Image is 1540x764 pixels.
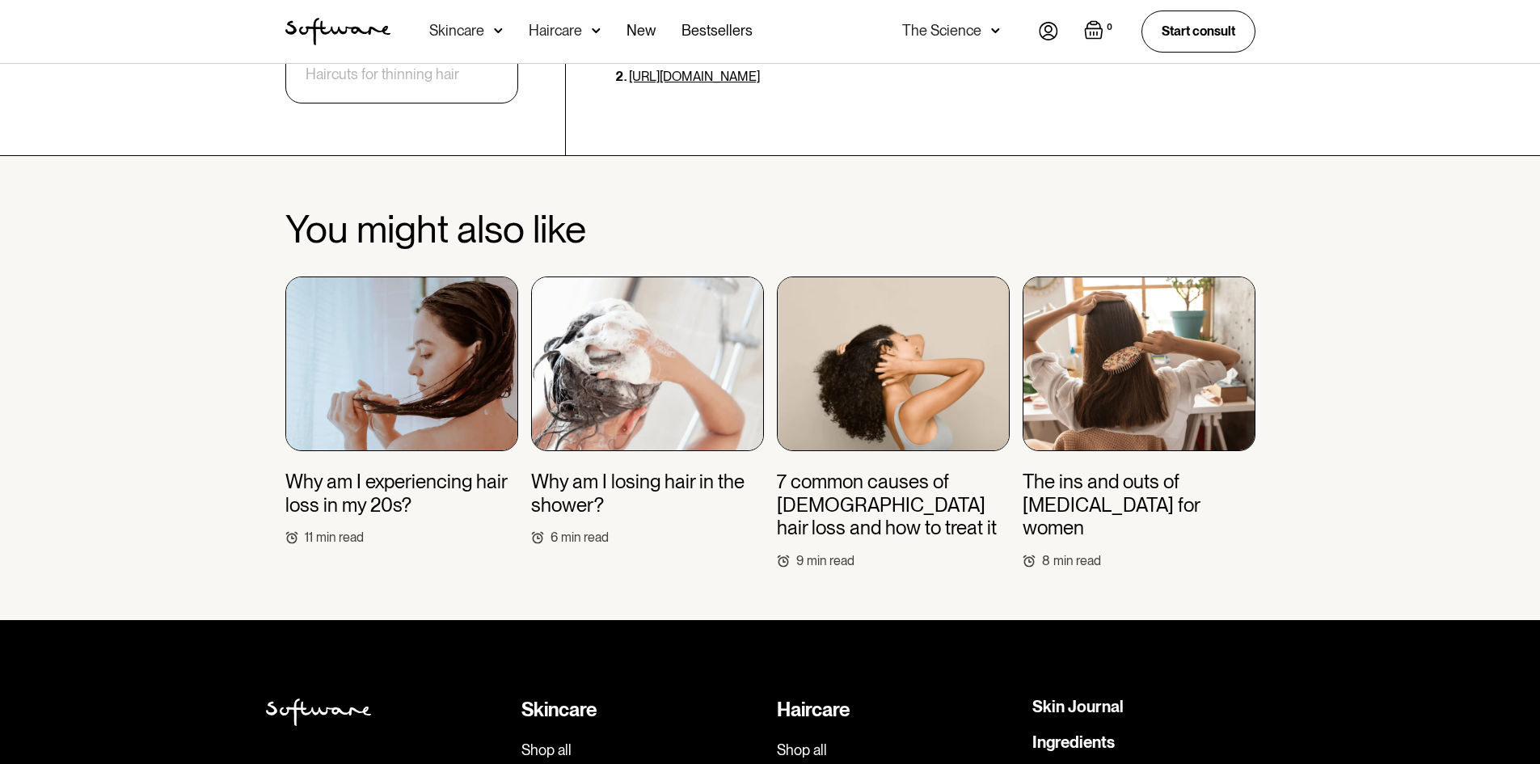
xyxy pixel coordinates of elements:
img: arrow down [991,23,1000,39]
div: 8 [1042,553,1050,568]
a: home [285,18,390,45]
a: Ingredients [1032,734,1115,750]
a: Start consult [1141,11,1255,52]
div: Skincare [521,699,764,722]
a: Why am I losing hair in the shower?6min read [531,276,764,546]
img: Software Logo [285,18,390,45]
div: min read [316,530,364,545]
div: Haircare [529,23,582,39]
img: Softweare logo [266,699,371,726]
h3: Why am I losing hair in the shower? [531,471,764,517]
a: Shop all [777,741,1019,759]
h2: You might also like [285,208,1255,251]
div: The Science [902,23,981,39]
a: [URL][DOMAIN_NAME] [629,69,760,84]
div: 9 [796,553,804,568]
a: Skin Journal [1032,699,1124,715]
div: 6 [551,530,558,545]
div: min read [1053,553,1101,568]
img: arrow down [494,23,503,39]
div: 0 [1103,20,1116,35]
div: min read [561,530,609,545]
h3: Why am I experiencing hair loss in my 20s? [285,471,518,517]
div: Skincare [429,23,484,39]
div: Haircare [777,699,1019,722]
div: 11 [305,530,313,545]
a: Why am I experiencing hair loss in my 20s?11min read [285,276,518,546]
a: Open empty cart [1084,20,1116,43]
h3: 7 common causes of [DEMOGRAPHIC_DATA] hair loss and how to treat it [777,471,1010,540]
img: arrow down [592,23,601,39]
a: The ins and outs of [MEDICAL_DATA] for women8min read [1023,276,1255,569]
div: min read [807,553,854,568]
a: 7 common causes of [DEMOGRAPHIC_DATA] hair loss and how to treat it9min read [777,276,1010,569]
h3: The ins and outs of [MEDICAL_DATA] for women [1023,471,1255,540]
a: Haircuts for thinning hair [306,65,459,83]
a: Shop all [521,741,764,759]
